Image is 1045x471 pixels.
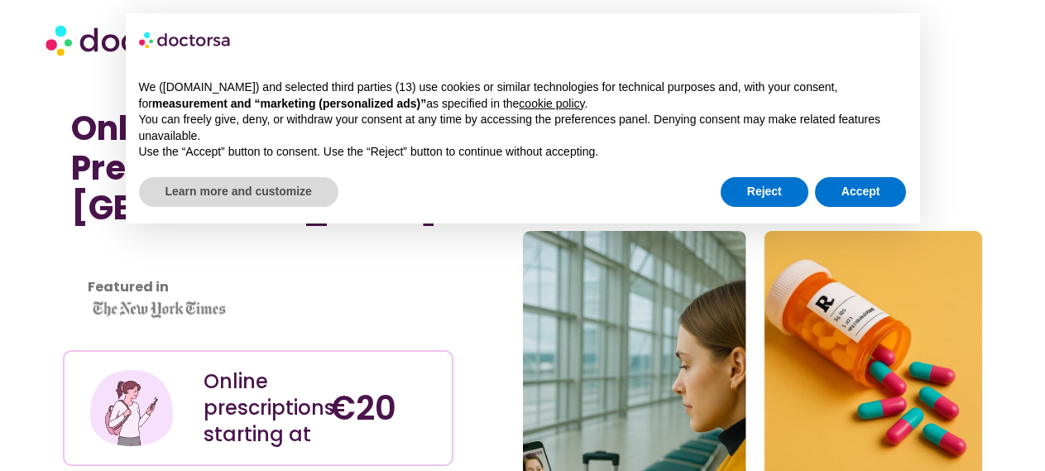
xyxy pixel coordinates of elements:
[139,177,338,207] button: Learn more and customize
[88,364,175,452] img: Illustration depicting a young woman in a casual outfit, engaged with her smartphone. She has a p...
[139,26,232,53] img: logo
[815,177,907,207] button: Accept
[152,97,426,110] strong: measurement and “marketing (personalized ads)”
[721,177,808,207] button: Reject
[88,277,169,296] strong: Featured in
[139,112,907,144] p: You can freely give, deny, or withdraw your consent at any time by accessing the preferences pane...
[139,79,907,112] p: We ([DOMAIN_NAME]) and selected third parties (13) use cookies or similar technologies for techni...
[71,264,445,284] iframe: Customer reviews powered by Trustpilot
[71,108,445,228] h1: Online Doctor Prescription in [GEOGRAPHIC_DATA]
[329,388,439,428] h4: €20
[519,97,584,110] a: cookie policy
[139,144,907,161] p: Use the “Accept” button to consent. Use the “Reject” button to continue without accepting.
[204,368,314,448] div: Online prescriptions starting at
[71,244,319,264] iframe: Customer reviews powered by Trustpilot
